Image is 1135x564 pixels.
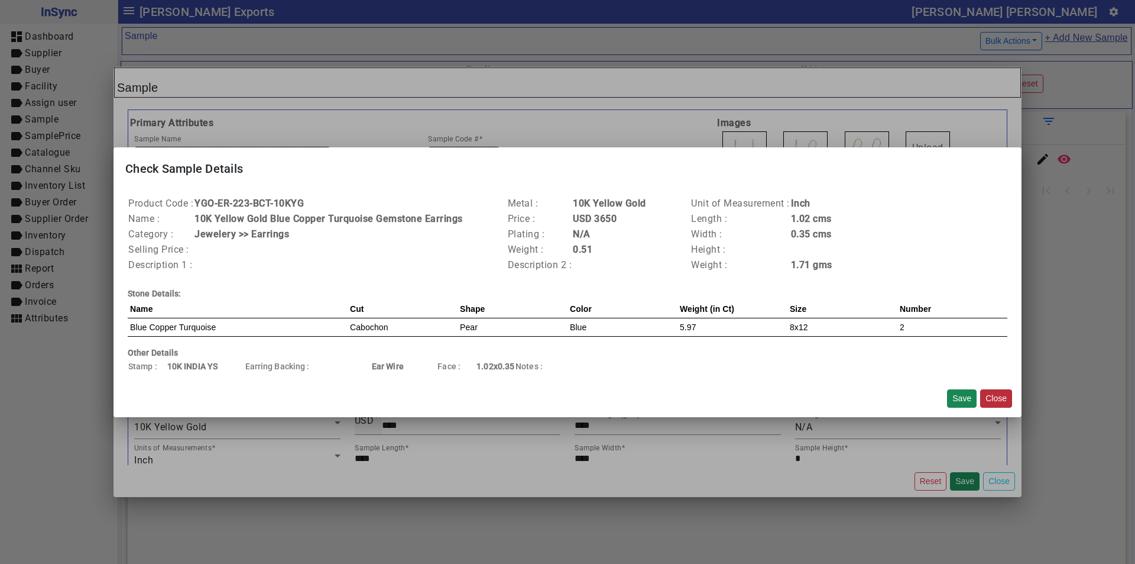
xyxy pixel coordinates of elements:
[791,213,832,224] b: 1.02 cms
[787,300,897,318] th: Size
[458,300,567,318] th: Shape
[128,289,181,298] b: Stone Details:
[791,198,810,209] b: Inch
[437,359,476,373] td: Face :
[507,242,573,257] td: Weight :
[690,242,790,257] td: Height :
[507,196,573,211] td: Metal :
[128,300,348,318] th: Name
[567,300,677,318] th: Color
[194,228,289,240] b: Jewelery >> Earrings
[897,300,1007,318] th: Number
[245,359,371,373] td: Earring Backing :
[573,244,592,255] b: 0.51
[348,300,458,318] th: Cut
[507,211,573,227] td: Price :
[947,389,977,408] button: Save
[128,196,194,211] td: Product Code :
[787,318,897,336] td: 8x12
[507,257,573,273] td: Description 2 :
[128,227,194,242] td: Category :
[573,228,591,240] b: N/A
[128,257,194,273] td: Description 1 :
[897,318,1007,336] td: 2
[690,196,790,211] td: Unit of Measurement :
[372,362,404,371] b: Ear Wire
[476,362,514,371] b: 1.02x0.35
[677,300,787,318] th: Weight (in Ct)
[791,259,832,270] b: 1.71 gms
[980,389,1012,408] button: Close
[573,213,617,224] b: USD 3650
[515,359,554,373] td: Notes :
[128,318,348,336] td: Blue Copper Turquoise
[348,318,458,336] td: Cabochon
[113,147,1022,190] mat-card-title: Check Sample Details
[791,228,832,240] b: 0.35 cms
[573,198,646,209] b: 10K Yellow Gold
[128,211,194,227] td: Name :
[128,242,194,257] td: Selling Price :
[458,318,567,336] td: Pear
[167,362,218,371] b: 10K INDIA YS
[128,359,167,373] td: Stamp :
[690,211,790,227] td: Length :
[690,227,790,242] td: Width :
[690,257,790,273] td: Weight :
[507,227,573,242] td: Plating :
[677,318,787,336] td: 5.97
[567,318,677,336] td: Blue
[194,213,463,224] b: 10K Yellow Gold Blue Copper Turquoise Gemstone Earrings
[128,348,178,357] b: Other Details
[194,198,304,209] b: YGO-ER-223-BCT-10KYG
